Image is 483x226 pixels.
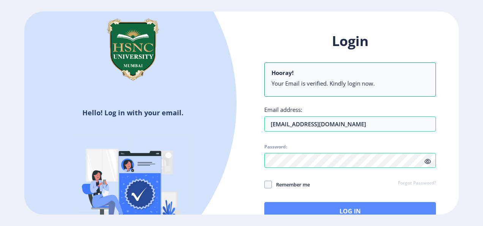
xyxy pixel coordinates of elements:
[95,11,171,88] img: hsnc.png
[264,106,302,113] label: Email address:
[264,32,436,50] h1: Login
[271,80,429,87] li: Your Email is verified. Kindly login now.
[264,202,436,220] button: Log In
[271,69,294,76] b: Hooray!
[272,180,310,189] span: Remember me
[264,144,287,150] label: Password:
[398,180,436,187] a: Forgot Password?
[264,116,436,132] input: Email address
